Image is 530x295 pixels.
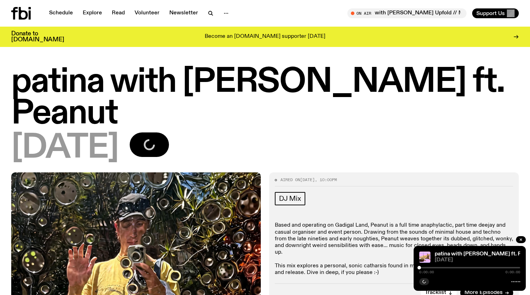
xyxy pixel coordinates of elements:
[79,8,106,18] a: Explore
[476,10,505,16] span: Support Us
[165,8,202,18] a: Newsletter
[45,8,77,18] a: Schedule
[108,8,129,18] a: Read
[505,270,520,274] span: 0:00:00
[11,132,118,164] span: [DATE]
[11,31,64,43] h3: Donate to [DOMAIN_NAME]
[419,270,434,274] span: 0:00:00
[472,8,519,18] button: Support Us
[11,67,519,130] h1: patina with [PERSON_NAME] ft. Peanut
[275,222,513,276] p: Based and operating on Gadigal Land, Peanut is a full time anaphylactic, part time deejay and cas...
[275,192,305,205] a: DJ Mix
[130,8,164,18] a: Volunteer
[435,258,520,263] span: [DATE]
[279,195,301,203] span: DJ Mix
[205,34,325,40] p: Become an [DOMAIN_NAME] supporter [DATE]
[300,177,315,183] span: [DATE]
[280,177,300,183] span: Aired on
[315,177,337,183] span: , 10:00pm
[347,8,467,18] button: On Air[DATE] Lunch with [PERSON_NAME] Upfold // My Pocket Radio!
[355,11,463,16] span: Tune in live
